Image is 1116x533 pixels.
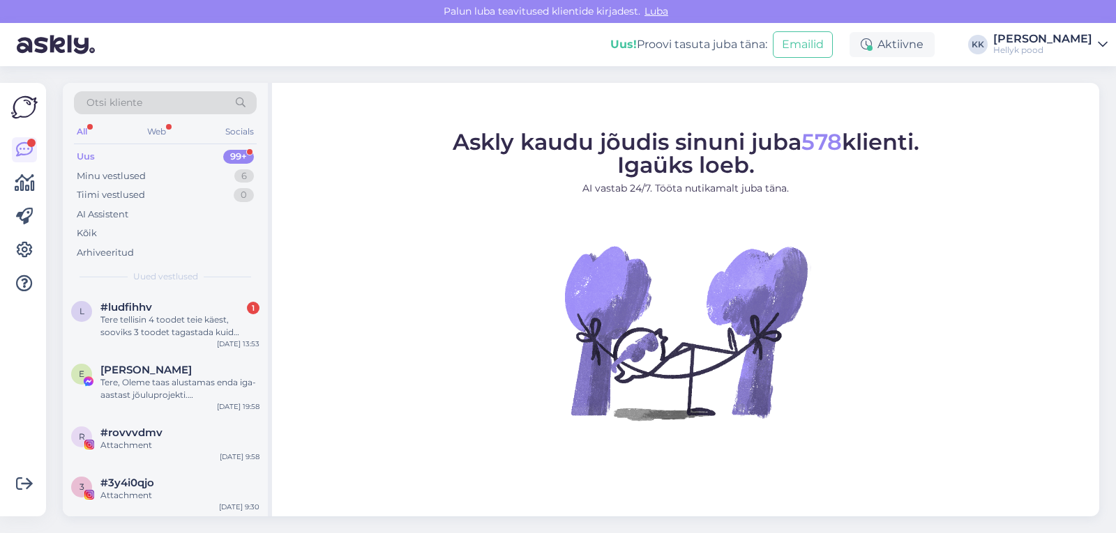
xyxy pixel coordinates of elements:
[217,401,259,412] div: [DATE] 19:58
[993,45,1092,56] div: Hellyk pood
[223,123,257,141] div: Socials
[801,128,842,155] span: 578
[610,36,767,53] div: Proovi tasuta juba täna:
[640,5,672,17] span: Luba
[993,33,1108,56] a: [PERSON_NAME]Hellyk pood
[850,32,935,57] div: Aktiivne
[219,502,259,512] div: [DATE] 9:30
[968,35,988,54] div: KK
[100,489,259,502] div: Attachment
[100,426,163,439] span: #rovvvdmv
[77,208,128,222] div: AI Assistent
[100,477,154,489] span: #3y4i0qjo
[144,123,169,141] div: Web
[100,376,259,401] div: Tere, Oleme taas alustamas enda iga-aastast jõuluprojekti. [PERSON_NAME] saime kontaktid Tartu la...
[80,481,84,492] span: 3
[234,188,254,202] div: 0
[77,188,145,202] div: Tiimi vestlused
[80,306,84,316] span: l
[133,270,198,283] span: Uued vestlused
[100,439,259,451] div: Attachment
[217,339,259,349] div: [DATE] 13:53
[234,169,254,183] div: 6
[79,431,85,442] span: r
[220,451,259,462] div: [DATE] 9:58
[77,169,146,183] div: Minu vestlused
[560,207,811,458] img: No Chat active
[77,150,95,164] div: Uus
[247,302,259,314] div: 1
[993,33,1092,45] div: [PERSON_NAME]
[100,301,152,314] span: #ludfihhv
[773,31,833,58] button: Emailid
[453,128,919,178] span: Askly kaudu jõudis sinuni juba klienti. Igaüks loeb.
[74,123,90,141] div: All
[610,38,637,51] b: Uus!
[86,95,142,110] span: Otsi kliente
[11,94,38,121] img: Askly Logo
[100,364,192,376] span: Emili Jürgen
[453,181,919,196] p: AI vastab 24/7. Tööta nutikamalt juba täna.
[77,226,97,240] div: Kõik
[79,369,84,379] span: E
[77,246,134,260] div: Arhiveeritud
[223,150,254,164] div: 99+
[100,314,259,339] div: Tere tellisin 4 toodet teie käest, sooviks 3 toodet tagastada kuid [PERSON_NAME] saab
